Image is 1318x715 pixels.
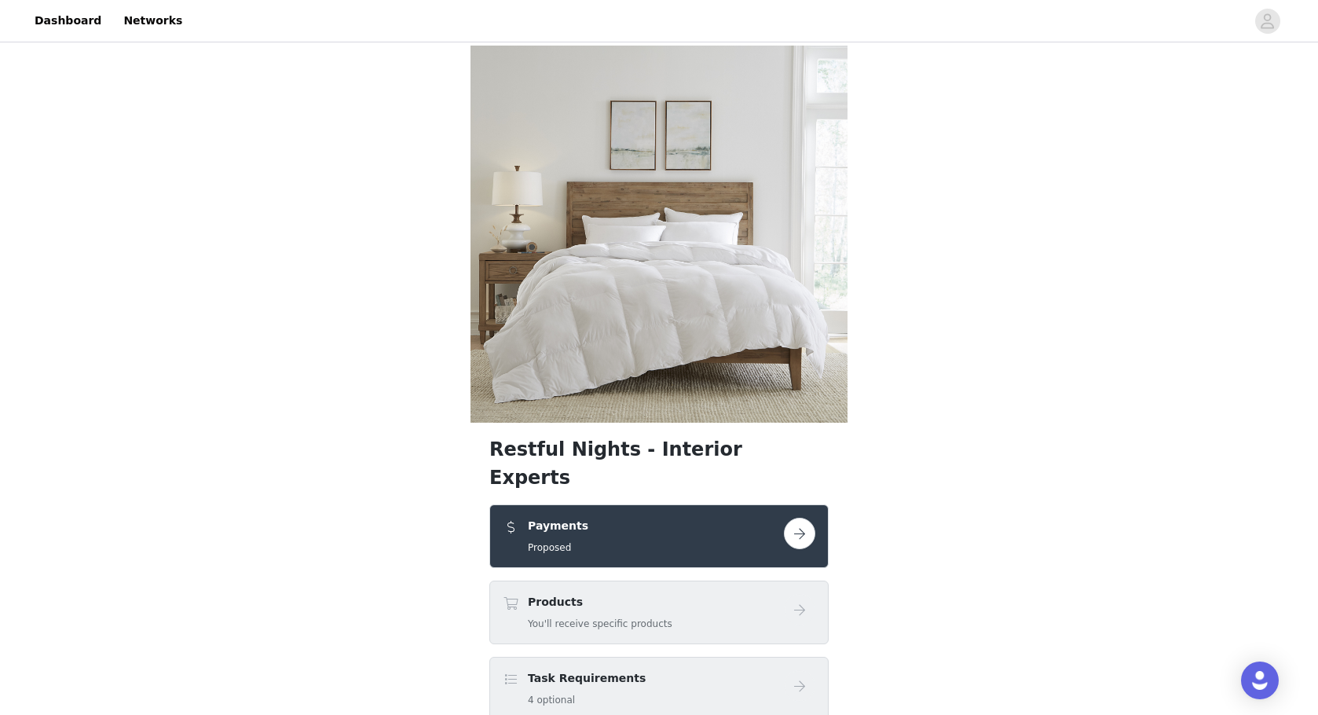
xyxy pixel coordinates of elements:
[489,581,829,644] div: Products
[528,670,646,687] h4: Task Requirements
[489,504,829,568] div: Payments
[528,541,588,555] h5: Proposed
[1241,662,1279,699] div: Open Intercom Messenger
[528,518,588,534] h4: Payments
[528,617,672,631] h5: You'll receive specific products
[528,594,672,610] h4: Products
[470,46,848,423] img: campaign image
[114,3,192,38] a: Networks
[528,693,646,707] h5: 4 optional
[25,3,111,38] a: Dashboard
[1260,9,1275,34] div: avatar
[489,435,829,492] h1: Restful Nights - Interior Experts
